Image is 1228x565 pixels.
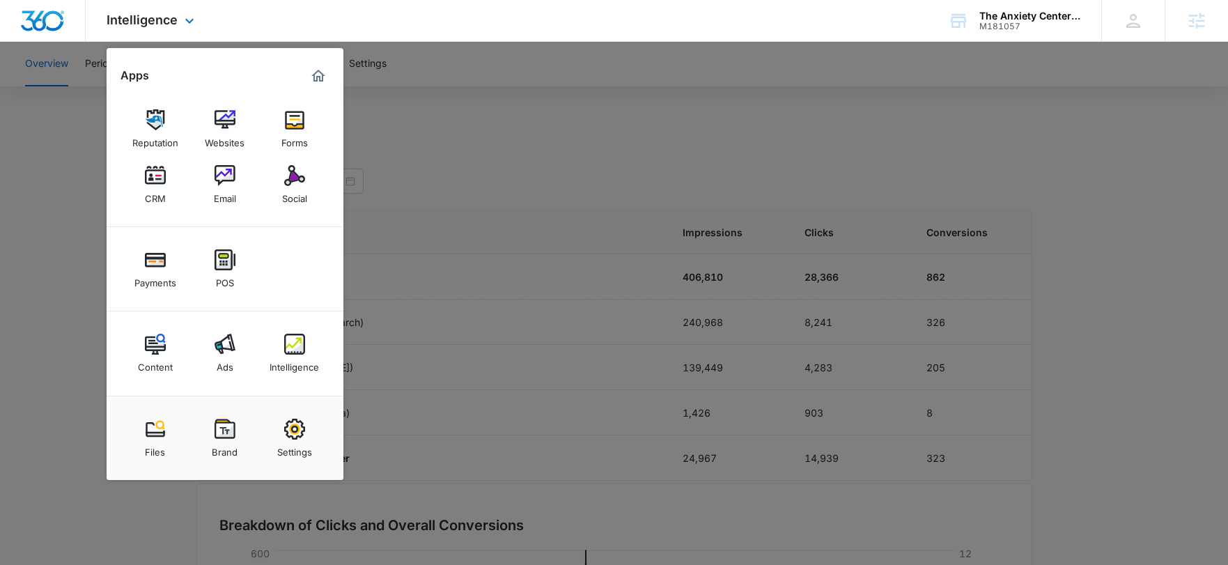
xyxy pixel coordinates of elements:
[129,242,182,295] a: Payments
[129,158,182,211] a: CRM
[138,355,173,373] div: Content
[205,130,244,148] div: Websites
[199,242,251,295] a: POS
[145,186,166,204] div: CRM
[277,440,312,458] div: Settings
[199,158,251,211] a: Email
[282,186,307,204] div: Social
[268,158,321,211] a: Social
[307,65,329,87] a: Marketing 360® Dashboard
[979,10,1081,22] div: account name
[121,69,149,82] h2: Apps
[268,102,321,155] a: Forms
[270,355,319,373] div: Intelligence
[199,327,251,380] a: Ads
[212,440,238,458] div: Brand
[129,327,182,380] a: Content
[199,102,251,155] a: Websites
[216,270,234,288] div: POS
[281,130,308,148] div: Forms
[132,130,178,148] div: Reputation
[214,186,236,204] div: Email
[199,412,251,465] a: Brand
[107,13,178,27] span: Intelligence
[217,355,233,373] div: Ads
[134,270,176,288] div: Payments
[268,412,321,465] a: Settings
[979,22,1081,31] div: account id
[129,412,182,465] a: Files
[145,440,165,458] div: Files
[268,327,321,380] a: Intelligence
[129,102,182,155] a: Reputation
